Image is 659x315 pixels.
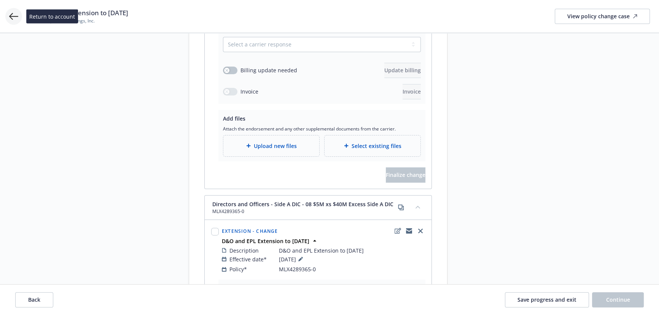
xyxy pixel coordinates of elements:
span: Finalize change [386,171,425,178]
span: Description [229,247,259,255]
span: Save progress and exit [517,296,576,303]
span: MLX4289365-0 [279,265,316,273]
span: Upload new files [254,142,297,150]
span: Policy* [229,265,247,273]
span: Carrier/client response [223,26,283,33]
span: D&O and EPL Extension to [DATE] [27,8,128,17]
span: Invoice [403,88,421,95]
span: Effective date* [229,255,267,263]
span: Update billing [384,67,421,74]
span: Attach the endorsement and any other supplemental documents from the carrier. [223,126,421,132]
strong: D&O and EPL Extension to [DATE] [222,237,309,245]
a: View policy change case [555,9,650,24]
span: D&O and EPL Extension to [DATE] [279,247,364,255]
button: Save progress and exit [505,292,589,307]
span: Back [28,296,40,303]
span: Continue [606,296,630,303]
span: Extension - Change [222,228,278,234]
a: copyLogging [404,226,414,235]
button: collapse content [412,201,424,213]
button: Invoice [403,84,421,99]
a: copy [396,203,406,212]
a: edit [393,226,402,235]
div: View policy change case [567,9,637,24]
button: Update billing [384,63,421,78]
button: Continue [592,292,644,307]
span: Add files [223,115,245,122]
button: Back [15,292,53,307]
span: [DATE] [279,255,305,264]
span: Directors and Officers - Side A DIC - 08 $5M xs $40M Excess Side A DIC [212,200,393,208]
a: close [416,226,425,235]
span: MLX4289365-0 [212,208,393,215]
span: Return to account [29,12,75,20]
div: Upload new files [223,135,320,157]
div: Select existing files [324,135,421,157]
span: Finalize change [386,167,425,183]
span: Select existing files [352,142,401,150]
span: Billing update needed [240,66,297,74]
span: Invoice [240,87,258,95]
div: Directors and Officers - Side A DIC - 08 $5M xs $40M Excess Side A DICMLX4289365-0copycollapse co... [205,196,431,220]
